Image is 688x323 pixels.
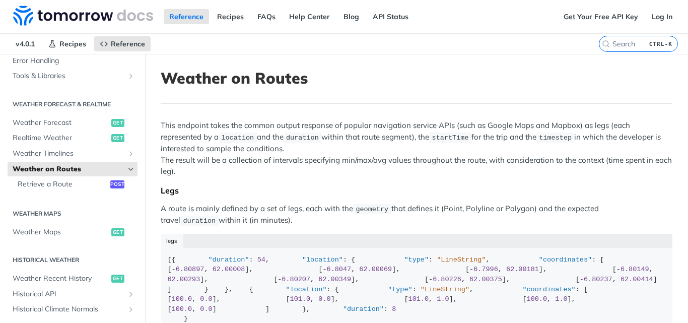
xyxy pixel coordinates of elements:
span: 100.0 [172,295,192,303]
span: get [111,134,124,142]
span: 62.00349 [318,276,351,283]
span: Realtime Weather [13,133,109,143]
span: "coordinates" [539,256,592,264]
span: 54 [257,256,265,264]
span: Weather Recent History [13,274,109,284]
a: Historical APIShow subpages for Historical API [8,287,137,302]
a: Recipes [212,9,249,24]
a: API Status [367,9,414,24]
span: get [111,275,124,283]
span: 6.7996 [473,266,498,273]
span: "duration" [343,305,384,313]
a: Weather Forecastget [8,115,137,131]
span: Weather Forecast [13,118,109,128]
span: 62.00069 [359,266,392,273]
span: 100.0 [527,295,547,303]
span: "type" [388,286,412,293]
span: - [278,276,282,283]
h1: Weather on Routes [161,69,672,87]
span: 0.0 [318,295,330,303]
span: "location" [286,286,326,293]
span: 1.0 [555,295,567,303]
span: 1.0 [437,295,449,303]
span: Weather on Routes [13,164,124,174]
span: "duration" [209,256,249,264]
span: 6.80897 [176,266,204,273]
a: Weather Mapsget [8,225,137,240]
a: FAQs [252,9,281,24]
svg: Search [602,40,610,48]
a: Weather TimelinesShow subpages for Weather Timelines [8,146,137,161]
span: 8 [392,305,396,313]
a: Retrieve a Routepost [13,177,137,192]
span: Weather Maps [13,227,109,237]
a: Weather on RoutesHide subpages for Weather on Routes [8,162,137,177]
a: Realtime Weatherget [8,131,137,146]
span: - [322,266,326,273]
span: post [110,180,124,188]
span: - [616,266,621,273]
span: duration [286,134,319,142]
span: 6.80237 [584,276,612,283]
a: Help Center [284,9,335,24]
span: 62.00293 [168,276,200,283]
span: 6.8047 [327,266,352,273]
span: get [111,228,124,236]
h2: Weather Maps [8,209,137,218]
span: get [111,119,124,127]
img: Tomorrow.io Weather API Docs [13,6,153,26]
span: 62.00008 [213,266,245,273]
a: Historical Climate NormalsShow subpages for Historical Climate Normals [8,302,137,317]
a: Recipes [43,36,92,51]
span: - [429,276,433,283]
a: Reference [164,9,209,24]
span: Historical API [13,289,124,299]
a: Tools & LibrariesShow subpages for Tools & Libraries [8,69,137,84]
span: Weather Timelines [13,149,124,159]
button: Show subpages for Historical API [127,290,135,298]
span: 101.0 [290,295,311,303]
a: Get Your Free API Key [558,9,644,24]
span: startTime [432,134,469,142]
button: Show subpages for Tools & Libraries [127,72,135,80]
span: Tools & Libraries [13,71,124,81]
h2: Historical Weather [8,255,137,265]
p: A route is mainly defined by a set of legs, each with the that defines it (Point, Polyline or Pol... [161,203,672,227]
span: - [172,266,176,273]
span: 0.0 [200,305,212,313]
span: 6.80149 [621,266,649,273]
a: Blog [338,9,365,24]
span: 101.0 [408,295,429,303]
button: Hide subpages for Weather on Routes [127,165,135,173]
span: geometry [356,206,388,213]
span: v4.0.1 [10,36,40,51]
span: 62.00375 [469,276,502,283]
a: Error Handling [8,53,137,69]
a: Log In [646,9,678,24]
span: Recipes [59,39,86,48]
a: Weather Recent Historyget [8,271,137,286]
span: 6.80226 [433,276,461,283]
span: 100.0 [172,305,192,313]
span: Retrieve a Route [18,179,108,189]
button: Show subpages for Weather Timelines [127,150,135,158]
span: "LineString" [437,256,486,264]
span: 62.00414 [621,276,653,283]
h2: Weather Forecast & realtime [8,100,137,109]
span: - [580,276,584,283]
a: Reference [94,36,151,51]
span: location [221,134,254,142]
span: 62.00181 [506,266,539,273]
span: duration [183,217,216,225]
span: 0.0 [200,295,212,303]
p: This endpoint takes the common output response of popular navigation service APIs (such as Google... [161,120,672,177]
span: - [469,266,473,273]
div: Legs [161,185,672,196]
button: Show subpages for Historical Climate Normals [127,305,135,313]
span: timestep [539,134,572,142]
span: "location" [302,256,343,264]
span: Error Handling [13,56,135,66]
span: Historical Climate Normals [13,304,124,314]
span: "type" [404,256,429,264]
span: Reference [111,39,145,48]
